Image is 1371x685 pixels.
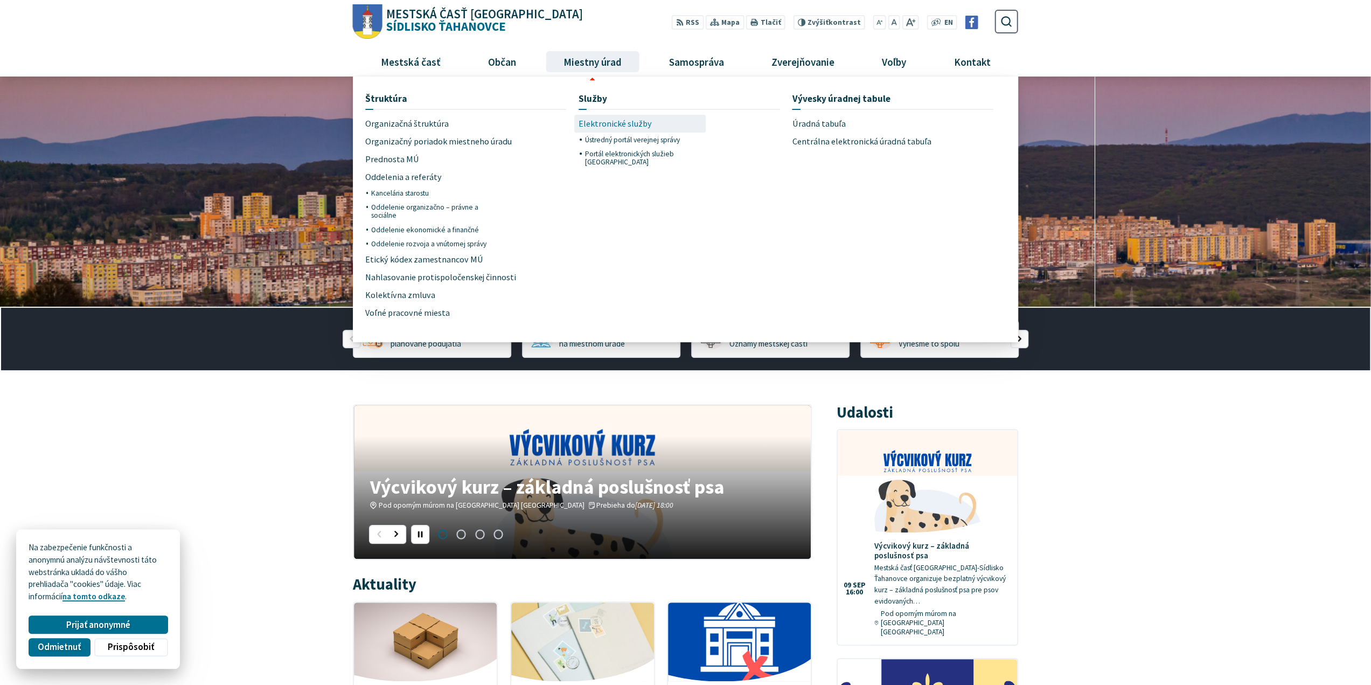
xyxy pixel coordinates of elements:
[579,89,607,109] span: Služby
[944,17,952,29] span: EN
[792,89,993,109] a: Vývesky úradnej tabule
[760,18,781,27] span: Tlačiť
[941,17,956,29] a: EN
[365,89,567,109] a: Štruktúra
[371,237,486,251] span: Oddelenie rozvoja a vnútornej správy
[873,15,886,30] button: Zmenšiť veľkosť písma
[365,115,449,133] span: Organizačná štruktúra
[370,477,794,496] h4: Výcvikový kurz – základná poslušnosť psa
[579,115,701,133] a: Elektronické služby
[29,638,90,656] button: Odmietnuť
[934,47,1010,76] a: Kontakt
[880,609,1008,636] span: Pod oporným múrom na [GEOGRAPHIC_DATA] [GEOGRAPHIC_DATA]
[898,338,959,349] span: Vyriešme to spolu
[808,18,861,27] span: kontrast
[468,47,535,76] a: Občan
[391,338,461,349] span: plánované podujatia
[686,17,699,29] span: RSS
[793,15,865,30] button: Zvýšiťkontrast
[365,115,488,133] a: Organizačná štruktúra
[470,525,489,543] span: Prejsť na slajd 3
[365,305,488,322] a: Voľné pracovné miesta
[371,237,488,251] a: Oddelenie rozvoja a vnútornej správy
[596,501,673,510] span: Prebieha do
[365,251,483,269] span: Etický kódex zamestnancov MÚ
[844,589,866,596] span: 16:00
[365,133,512,150] span: Organizačný poriadok miestneho úradu
[792,133,993,150] a: Centrálna elektronická úradná tabuľa
[746,15,785,30] button: Tlačiť
[792,89,890,109] span: Vývesky úradnej tabule
[752,47,854,76] a: Zverejňovanie
[559,338,625,349] span: na miestnom úrade
[579,115,652,133] span: Elektronické služby
[377,47,444,76] span: Mestská časť
[365,287,488,305] a: Kolektívna zmluva
[844,582,851,589] span: 09
[365,269,516,287] span: Nahlasovanie protispoločenskej činnosti
[874,563,1009,607] p: Mestská časť [GEOGRAPHIC_DATA]-Sídlisko Ťahanovce organizuje bezplatný výcvikový kurz – základná ...
[484,47,520,76] span: Občan
[434,525,452,543] span: Prejsť na slajd 1
[665,47,728,76] span: Samospráva
[365,150,419,168] span: Prednosta MÚ
[365,287,435,305] span: Kolektívna zmluva
[838,430,1017,645] a: Výcvikový kurz – základná poslušnosť psa Mestská časť [GEOGRAPHIC_DATA]-Sídlisko Ťahanovce organi...
[382,8,583,33] h1: Sídlisko Ťahanovce
[1010,330,1028,348] div: Nasledujúci slajd
[62,591,125,601] a: na tomto odkaze
[452,525,470,543] span: Prejsť na slajd 2
[365,168,488,186] a: Oddelenia a referáty
[559,47,625,76] span: Miestny úrad
[371,223,479,237] span: Oddelenie ekonomické a finančné
[874,541,1009,561] h4: Výcvikový kurz – základná poslušnosť psa
[388,525,406,543] div: Nasledujúci slajd
[888,15,900,30] button: Nastaviť pôvodnú veľkosť písma
[361,47,460,76] a: Mestská časť
[584,133,701,147] a: Ústredný portál verejnej správy
[94,638,168,656] button: Prispôsobiť
[792,133,931,150] span: Centrálna elektronická úradná tabuľa
[371,186,488,200] a: Kancelária starostu
[792,115,993,133] a: Úradná tabuľa
[878,47,910,76] span: Voľby
[343,330,361,348] div: Predošlý slajd
[365,168,442,186] span: Oddelenia a referáty
[29,542,168,603] p: Na zabezpečenie funkčnosti a anonymnú analýzu návštevnosti táto webstránka ukladá do vášho prehli...
[837,404,893,421] h3: Udalosti
[365,150,488,168] a: Prednosta MÚ
[650,47,744,76] a: Samospráva
[354,405,811,559] div: 1 / 4
[353,4,583,39] a: Logo Sídlisko Ťahanovce, prejsť na domovskú stránku.
[965,16,978,29] img: Prejsť na Facebook stránku
[635,501,673,510] em: [DATE] 18:00
[672,15,704,30] a: RSS
[379,501,584,510] span: Pod oporným múrom na [GEOGRAPHIC_DATA] [GEOGRAPHIC_DATA]
[862,47,926,76] a: Voľby
[792,115,845,133] span: Úradná tabuľa
[767,47,838,76] span: Zverejňovanie
[353,576,416,593] h3: Aktuality
[66,619,130,631] span: Prijať anonymné
[371,223,488,237] a: Oddelenie ekonomické a finančné
[584,133,679,147] span: Ústredný portál verejnej správy
[584,147,701,169] a: Portál elektronických služieb [GEOGRAPHIC_DATA]
[489,525,507,543] span: Prejsť na slajd 4
[371,200,488,222] span: Oddelenie organizačno – právne a sociálne
[371,186,429,200] span: Kancelária starostu
[411,525,429,543] div: Pozastaviť pohyb slajdera
[721,17,740,29] span: Mapa
[365,269,567,287] a: Nahlasovanie protispoločenskej činnosti
[579,89,780,109] a: Služby
[38,641,81,653] span: Odmietnuť
[853,582,866,589] span: sep
[808,18,829,27] span: Zvýšiť
[353,4,382,39] img: Prejsť na domovskú stránku
[729,338,807,349] span: Oznamy mestskej časti
[365,305,450,322] span: Voľné pracovné miesta
[950,47,994,76] span: Kontakt
[544,47,641,76] a: Miestny úrad
[365,89,407,109] span: Štruktúra
[369,525,387,543] div: Predošlý slajd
